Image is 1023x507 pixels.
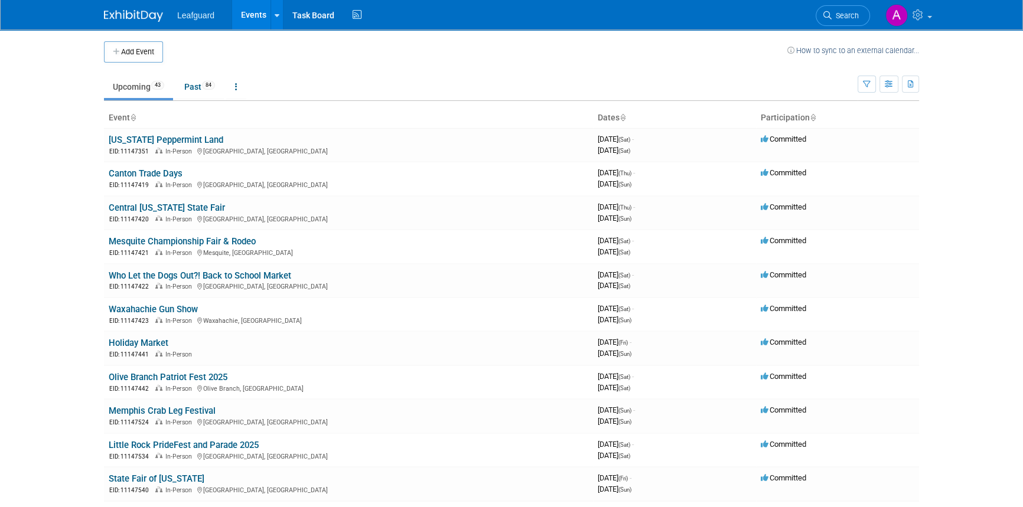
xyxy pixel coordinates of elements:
a: [US_STATE] Peppermint Land [109,135,223,145]
img: In-Person Event [155,283,162,289]
span: - [630,473,631,482]
span: (Sun) [618,181,631,188]
span: Committed [761,236,806,245]
span: - [632,304,634,313]
div: [GEOGRAPHIC_DATA], [GEOGRAPHIC_DATA] [109,417,588,427]
a: Little Rock PrideFest and Parade 2025 [109,440,259,450]
span: Committed [761,440,806,449]
a: Past84 [175,76,224,98]
span: [DATE] [598,440,634,449]
span: In-Person [165,385,196,392]
img: In-Person Event [155,148,162,153]
span: (Sat) [618,374,630,380]
a: Canton Trade Days [109,168,183,179]
a: Waxahachie Gun Show [109,304,198,315]
img: In-Person Event [155,317,162,323]
span: - [632,236,634,245]
span: [DATE] [598,315,631,324]
span: EID: 11147421 [109,250,154,256]
th: Dates [593,108,756,128]
span: - [633,202,635,211]
div: Olive Branch, [GEOGRAPHIC_DATA] [109,383,588,393]
div: [GEOGRAPHIC_DATA], [GEOGRAPHIC_DATA] [109,179,588,189]
span: In-Person [165,418,196,426]
span: EID: 11147442 [109,385,154,392]
span: In-Person [165,317,196,325]
img: In-Person Event [155,215,162,221]
span: Committed [761,405,806,414]
a: Upcoming43 [104,76,173,98]
span: [DATE] [598,372,634,381]
span: [DATE] [598,383,630,392]
span: In-Person [165,486,196,494]
span: EID: 11147524 [109,419,154,426]
span: EID: 11147534 [109,453,154,460]
span: EID: 11147423 [109,318,154,324]
span: [DATE] [598,485,631,493]
a: Sort by Event Name [130,113,136,122]
span: (Sun) [618,351,631,357]
span: Committed [761,135,806,143]
span: (Fri) [618,339,628,346]
span: Committed [761,473,806,482]
a: Who Let the Dogs Out?! Back to School Market [109,270,291,281]
th: Event [104,108,593,128]
div: [GEOGRAPHIC_DATA], [GEOGRAPHIC_DATA] [109,451,588,461]
th: Participation [756,108,919,128]
div: Waxahachie, [GEOGRAPHIC_DATA] [109,315,588,325]
span: In-Person [165,351,196,358]
span: 43 [151,81,164,90]
span: [DATE] [598,281,630,290]
a: State Fair of [US_STATE] [109,473,204,484]
div: [GEOGRAPHIC_DATA], [GEOGRAPHIC_DATA] [109,485,588,495]
span: (Fri) [618,475,628,482]
div: [GEOGRAPHIC_DATA], [GEOGRAPHIC_DATA] [109,281,588,291]
span: In-Person [165,215,196,223]
span: [DATE] [598,146,630,155]
span: [DATE] [598,417,631,426]
span: Committed [761,304,806,313]
span: EID: 11147441 [109,351,154,358]
span: Committed [761,202,806,211]
img: In-Person Event [155,181,162,187]
span: Committed [761,270,806,279]
div: [GEOGRAPHIC_DATA], [GEOGRAPHIC_DATA] [109,214,588,224]
span: (Thu) [618,170,631,176]
span: - [632,440,634,449]
span: - [633,405,635,414]
span: [DATE] [598,202,635,211]
button: Add Event [104,41,163,63]
span: (Sat) [618,238,630,244]
span: In-Person [165,453,196,460]
span: [DATE] [598,247,630,256]
span: [DATE] [598,270,634,279]
span: (Sat) [618,306,630,312]
span: [DATE] [598,338,631,346]
img: In-Person Event [155,385,162,391]
a: Sort by Start Date [620,113,625,122]
span: EID: 11147351 [109,148,154,155]
span: EID: 11147420 [109,216,154,223]
span: (Sat) [618,136,630,143]
a: How to sync to an external calendar... [787,46,919,55]
span: EID: 11147540 [109,487,154,493]
span: Leafguard [177,11,214,20]
a: Holiday Market [109,338,168,348]
span: [DATE] [598,349,631,358]
span: Committed [761,372,806,381]
span: (Sat) [618,441,630,448]
img: In-Person Event [155,453,162,459]
a: Central [US_STATE] State Fair [109,202,225,213]
span: [DATE] [598,214,631,223]
div: Mesquite, [GEOGRAPHIC_DATA] [109,247,588,257]
img: Arlene Duncan [885,4,908,27]
span: (Sun) [618,486,631,493]
a: Sort by Participation Type [810,113,816,122]
span: 84 [202,81,215,90]
span: - [633,168,635,177]
span: [DATE] [598,135,634,143]
img: In-Person Event [155,418,162,424]
span: Committed [761,168,806,177]
a: Search [816,5,870,26]
span: - [630,338,631,346]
